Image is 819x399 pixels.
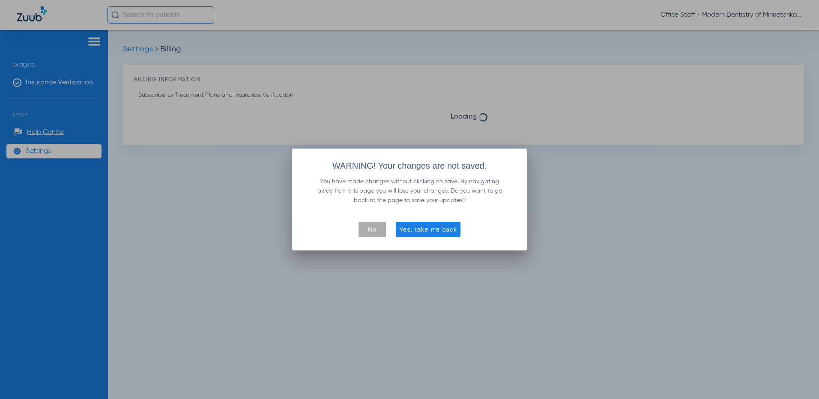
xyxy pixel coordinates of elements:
[302,159,517,173] h1: WARNING! Your changes are not saved.
[776,358,819,399] iframe: Chat Widget
[399,225,457,234] span: Yes, take me back
[359,222,386,237] button: No
[368,225,377,234] span: No
[396,222,460,237] button: Yes, take me back
[313,177,506,205] p: You have made changes without clicking on save. By navigating away from this page you will lose y...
